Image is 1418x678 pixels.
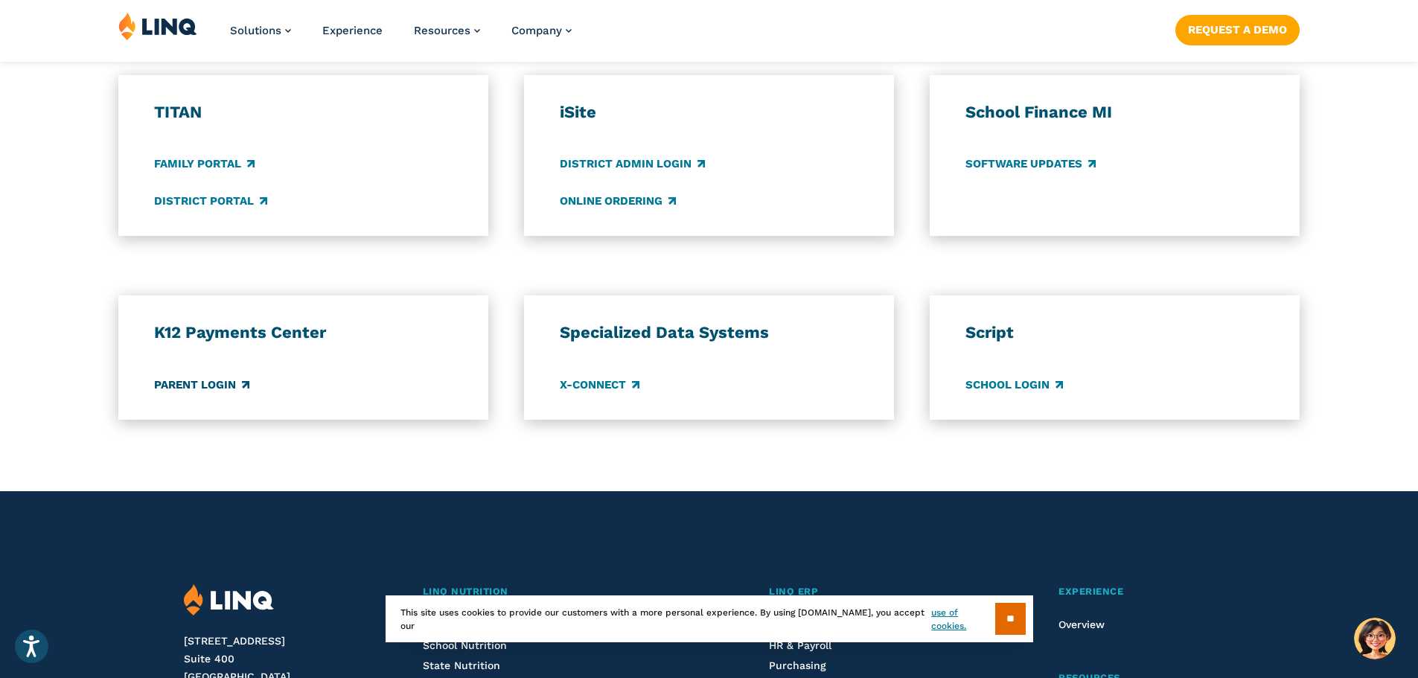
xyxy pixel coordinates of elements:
a: Request a Demo [1175,15,1300,45]
span: LINQ ERP [769,586,818,597]
a: Parent Login [154,377,249,393]
nav: Button Navigation [1175,12,1300,45]
a: LINQ ERP [769,584,980,600]
h3: School Finance MI [965,102,1265,123]
span: LINQ Nutrition [423,586,508,597]
a: Overview [1058,618,1105,630]
button: Hello, have a question? Let’s chat. [1354,618,1396,659]
h3: iSite [560,102,859,123]
span: Resources [414,24,470,37]
nav: Primary Navigation [230,12,572,61]
a: District Admin Login [560,156,705,173]
a: use of cookies. [931,606,994,633]
a: LINQ Nutrition [423,584,692,600]
a: Resources [414,24,480,37]
img: LINQ | K‑12 Software [118,12,197,40]
a: X-Connect [560,377,639,393]
span: Company [511,24,562,37]
a: School Login [965,377,1063,393]
h3: Specialized Data Systems [560,322,859,343]
a: Purchasing [769,659,826,671]
a: Solutions [230,24,291,37]
span: Experience [1058,586,1123,597]
h3: Script [965,322,1265,343]
a: Experience [322,24,383,37]
a: Online Ordering [560,193,676,209]
span: Solutions [230,24,281,37]
h3: TITAN [154,102,453,123]
div: This site uses cookies to provide our customers with a more personal experience. By using [DOMAIN... [386,595,1033,642]
a: Software Updates [965,156,1096,173]
a: Family Portal [154,156,255,173]
a: State Nutrition [423,659,500,671]
a: Company [511,24,572,37]
h3: K12 Payments Center [154,322,453,343]
a: District Portal [154,193,267,209]
img: LINQ | K‑12 Software [184,584,274,616]
a: Experience [1058,584,1233,600]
